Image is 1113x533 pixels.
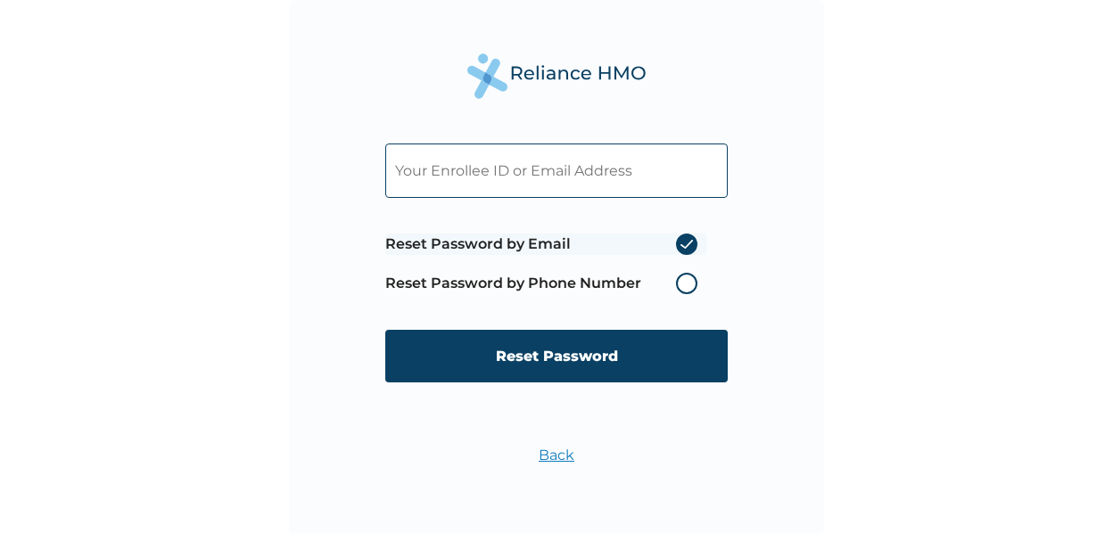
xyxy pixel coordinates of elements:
input: Your Enrollee ID or Email Address [385,143,728,198]
img: Reliance Health's Logo [467,53,646,99]
input: Reset Password [385,330,728,382]
span: Password reset method [385,225,706,303]
label: Reset Password by Phone Number [385,273,706,294]
label: Reset Password by Email [385,234,706,255]
a: Back [539,447,574,463]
